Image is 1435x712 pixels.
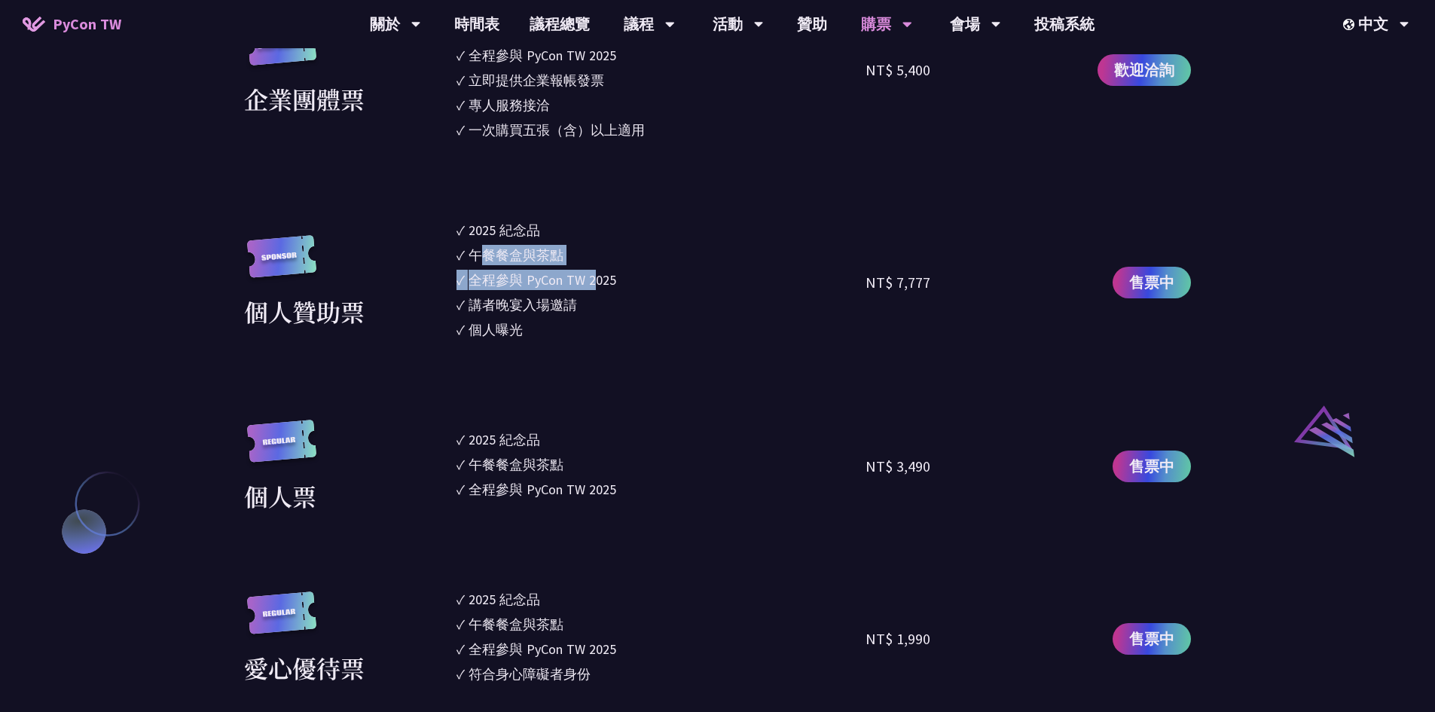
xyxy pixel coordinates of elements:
[244,420,319,478] img: regular.8f272d9.svg
[244,23,319,81] img: corporate.a587c14.svg
[1343,19,1358,30] img: Locale Icon
[1113,267,1191,298] a: 售票中
[469,295,577,315] div: 講者晚宴入場邀請
[23,17,45,32] img: Home icon of PyCon TW 2025
[469,639,616,659] div: 全程參與 PyCon TW 2025
[1129,628,1174,650] span: 售票中
[456,295,866,315] li: ✓
[456,120,866,140] li: ✓
[866,271,930,294] div: NT$ 7,777
[456,429,866,450] li: ✓
[456,639,866,659] li: ✓
[469,95,550,115] div: 專人服務接洽
[469,429,540,450] div: 2025 紀念品
[244,293,365,329] div: 個人贊助票
[1113,451,1191,482] a: 售票中
[456,270,866,290] li: ✓
[469,664,591,684] div: 符合身心障礙者身份
[456,45,866,66] li: ✓
[244,81,365,117] div: 企業團體票
[469,70,604,90] div: 立即提供企業報帳發票
[1129,455,1174,478] span: 售票中
[456,70,866,90] li: ✓
[456,95,866,115] li: ✓
[469,454,563,475] div: 午餐餐盒與茶點
[1098,54,1191,86] a: 歡迎洽詢
[244,478,316,514] div: 個人票
[469,245,563,265] div: 午餐餐盒與茶點
[456,319,866,340] li: ✓
[866,455,930,478] div: NT$ 3,490
[1114,59,1174,81] span: 歡迎洽詢
[456,245,866,265] li: ✓
[1129,271,1174,294] span: 售票中
[866,628,930,650] div: NT$ 1,990
[469,270,616,290] div: 全程參與 PyCon TW 2025
[456,220,866,240] li: ✓
[456,479,866,500] li: ✓
[469,589,540,610] div: 2025 紀念品
[456,589,866,610] li: ✓
[469,45,616,66] div: 全程參與 PyCon TW 2025
[456,664,866,684] li: ✓
[866,59,930,81] div: NT$ 5,400
[456,454,866,475] li: ✓
[8,5,136,43] a: PyCon TW
[244,591,319,649] img: regular.8f272d9.svg
[244,649,365,686] div: 愛心優待票
[456,614,866,634] li: ✓
[1113,623,1191,655] a: 售票中
[244,235,319,293] img: sponsor.43e6a3a.svg
[469,220,540,240] div: 2025 紀念品
[469,479,616,500] div: 全程參與 PyCon TW 2025
[469,614,563,634] div: 午餐餐盒與茶點
[53,13,121,35] span: PyCon TW
[469,120,645,140] div: 一次購買五張（含）以上適用
[469,319,523,340] div: 個人曝光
